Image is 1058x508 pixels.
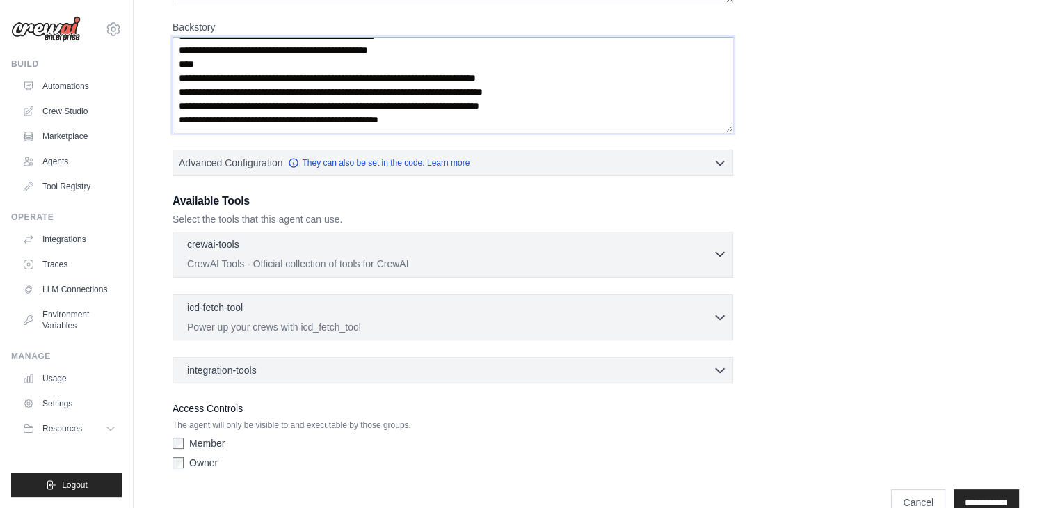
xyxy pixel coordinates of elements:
a: Traces [17,253,122,276]
span: integration-tools [187,363,257,377]
button: integration-tools [179,363,727,377]
a: LLM Connections [17,278,122,301]
p: The agent will only be visible to and executable by those groups. [173,420,733,431]
a: Tool Registry [17,175,122,198]
button: Advanced Configuration They can also be set in the code. Learn more [173,150,732,175]
p: CrewAI Tools - Official collection of tools for CrewAI [187,257,713,271]
img: Logo [11,16,81,42]
label: Backstory [173,20,733,34]
h3: Available Tools [173,193,733,209]
button: Logout [11,473,122,497]
a: Marketplace [17,125,122,148]
span: Advanced Configuration [179,156,282,170]
div: Build [11,58,122,70]
p: Power up your crews with icd_fetch_tool [187,320,713,334]
button: Resources [17,418,122,440]
a: Crew Studio [17,100,122,122]
a: Automations [17,75,122,97]
a: Settings [17,392,122,415]
button: crewai-tools CrewAI Tools - Official collection of tools for CrewAI [179,237,727,271]
span: Resources [42,423,82,434]
a: Agents [17,150,122,173]
p: icd-fetch-tool [187,301,243,315]
a: Environment Variables [17,303,122,337]
button: icd-fetch-tool Power up your crews with icd_fetch_tool [179,301,727,334]
label: Member [189,436,225,450]
label: Access Controls [173,400,733,417]
div: Operate [11,212,122,223]
p: Select the tools that this agent can use. [173,212,733,226]
a: Integrations [17,228,122,251]
a: Usage [17,367,122,390]
label: Owner [189,456,218,470]
a: They can also be set in the code. Learn more [288,157,470,168]
p: crewai-tools [187,237,239,251]
span: Logout [62,479,88,491]
div: Manage [11,351,122,362]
